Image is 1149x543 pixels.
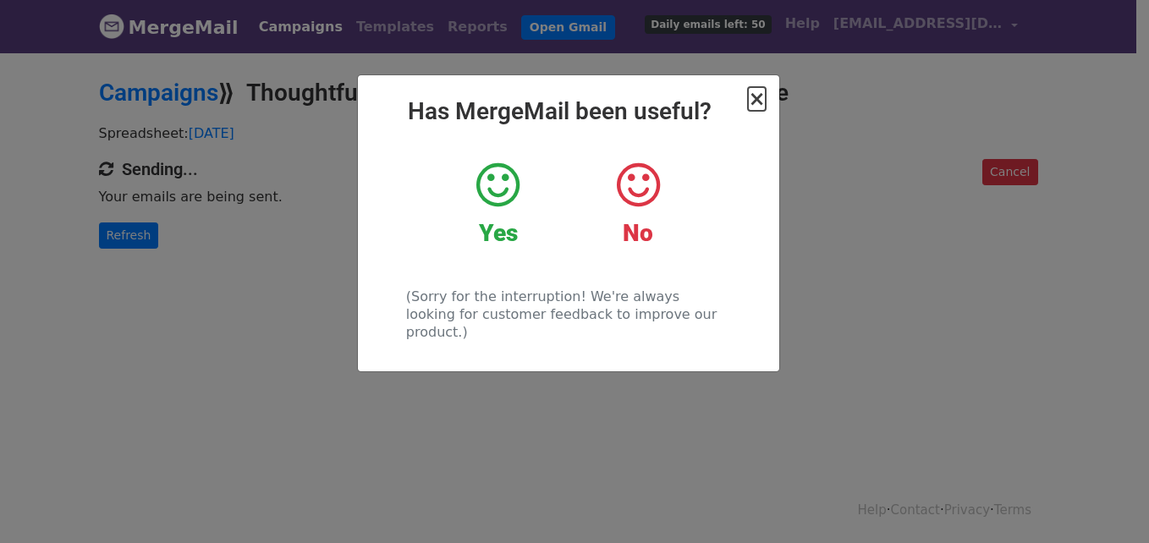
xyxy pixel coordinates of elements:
p: (Sorry for the interruption! We're always looking for customer feedback to improve our product.) [406,288,730,341]
a: No [580,160,695,248]
h2: Has MergeMail been useful? [371,97,766,126]
strong: No [623,219,653,247]
iframe: Chat Widget [1064,462,1149,543]
a: Yes [441,160,555,248]
span: × [748,87,765,111]
strong: Yes [479,219,518,247]
button: Close [748,89,765,109]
